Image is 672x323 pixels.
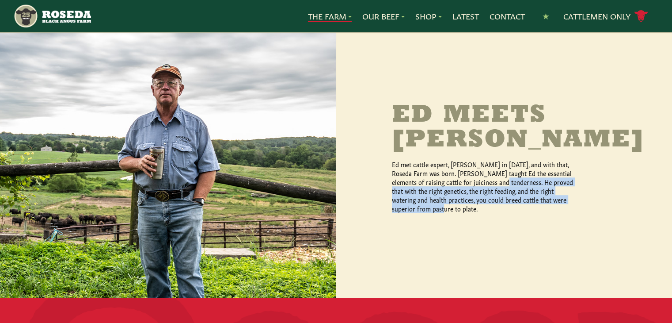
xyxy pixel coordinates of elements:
a: Shop [415,11,442,22]
a: The Farm [308,11,352,22]
a: Our Beef [362,11,405,22]
img: https://roseda.com/wp-content/uploads/2021/05/roseda-25-header.png [13,4,91,29]
a: Latest [452,11,479,22]
a: Cattlemen Only [563,8,648,24]
p: Ed met cattle expert, [PERSON_NAME] in [DATE], and with that, Roseda Farm was born. [PERSON_NAME]... [392,160,577,213]
h2: Ed Meets [PERSON_NAME] [392,103,613,153]
a: Contact [490,11,525,22]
